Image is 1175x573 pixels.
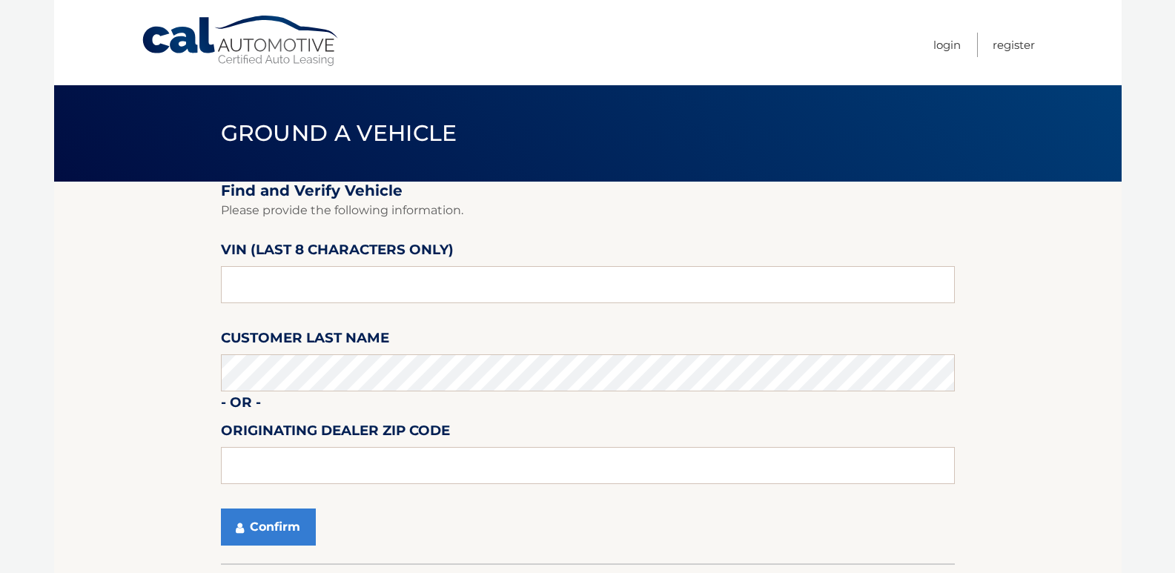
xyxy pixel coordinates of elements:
[221,239,454,266] label: VIN (last 8 characters only)
[221,509,316,546] button: Confirm
[993,33,1035,57] a: Register
[221,420,450,447] label: Originating Dealer Zip Code
[141,15,341,67] a: Cal Automotive
[221,327,389,354] label: Customer Last Name
[221,200,955,221] p: Please provide the following information.
[221,391,261,419] label: - or -
[221,119,457,147] span: Ground a Vehicle
[933,33,961,57] a: Login
[221,182,955,200] h2: Find and Verify Vehicle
